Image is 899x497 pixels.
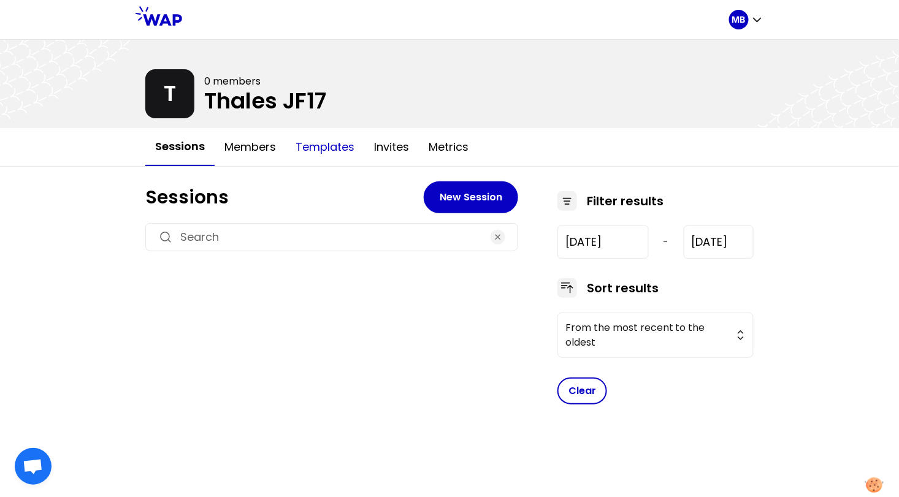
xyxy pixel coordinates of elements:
span: From the most recent to the oldest [565,321,729,350]
button: Members [215,129,286,165]
button: Clear [557,377,607,404]
button: Invites [364,129,419,165]
button: MB [729,10,763,29]
button: From the most recent to the oldest [557,313,754,358]
span: - [664,235,669,249]
input: YYYY-M-D [557,226,649,259]
button: Sessions [145,128,215,166]
h1: Sessions [145,186,424,208]
input: Search [180,229,483,246]
input: YYYY-M-D [684,226,754,259]
a: Ouvrir le chat [15,448,52,485]
h3: Sort results [587,279,659,297]
button: Metrics [419,129,478,165]
h3: Filter results [587,192,664,210]
p: MB [732,13,746,26]
button: Templates [286,129,364,165]
button: New Session [424,181,518,213]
